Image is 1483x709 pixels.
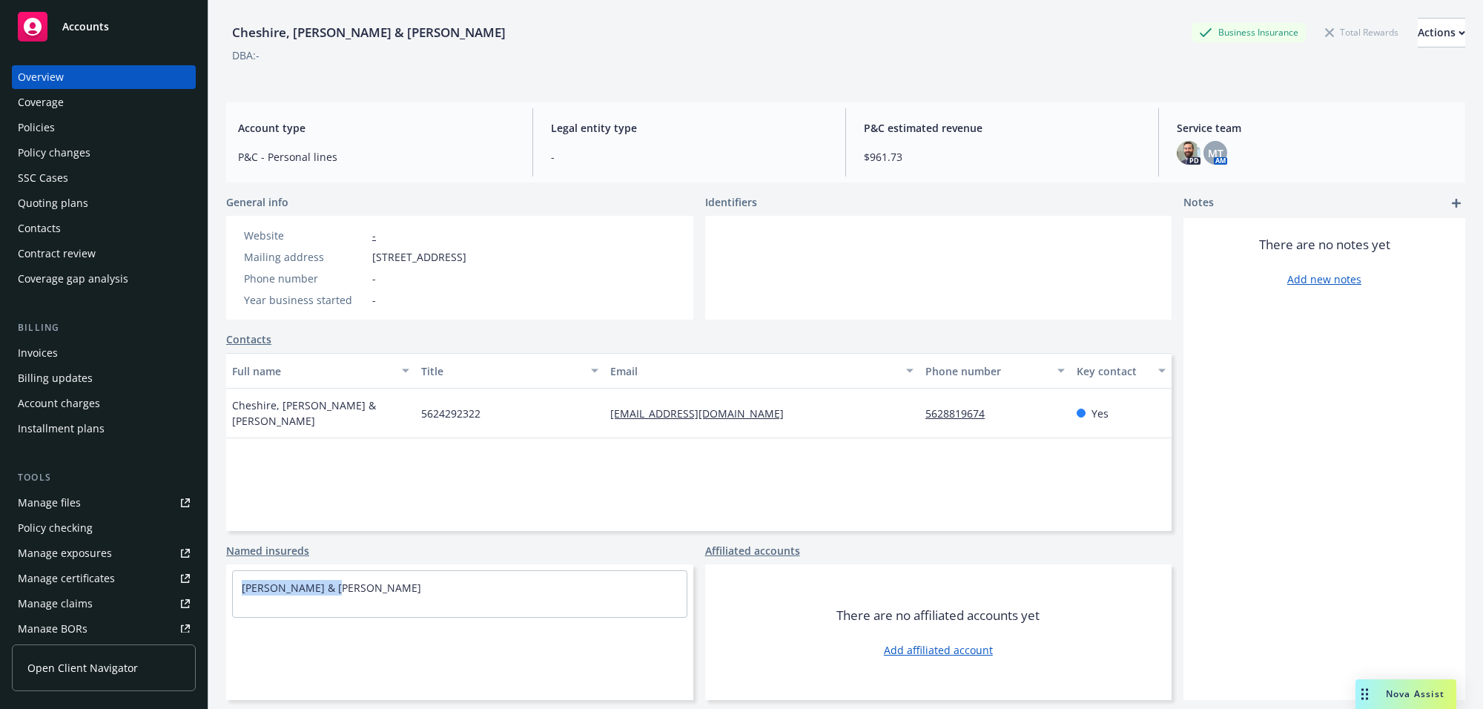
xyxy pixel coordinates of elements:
div: Overview [18,65,64,89]
a: Coverage [12,90,196,114]
a: Contacts [12,217,196,240]
div: Cheshire, [PERSON_NAME] & [PERSON_NAME] [226,23,512,42]
div: Contacts [18,217,61,240]
div: Account charges [18,392,100,415]
div: Manage files [18,491,81,515]
a: Policy changes [12,141,196,165]
a: Coverage gap analysis [12,267,196,291]
a: SSC Cases [12,166,196,190]
span: Nova Assist [1386,687,1444,700]
a: Add new notes [1287,271,1361,287]
div: Coverage [18,90,64,114]
button: Nova Assist [1355,679,1456,709]
a: [PERSON_NAME] & [PERSON_NAME] [242,581,421,595]
a: Installment plans [12,417,196,441]
button: Email [604,353,919,389]
span: Service team [1177,120,1453,136]
a: Manage files [12,491,196,515]
span: P&C - Personal lines [238,149,515,165]
a: 5628819674 [925,406,997,421]
div: Phone number [925,363,1048,379]
span: General info [226,194,288,210]
button: Full name [226,353,415,389]
button: Title [415,353,604,389]
div: Manage certificates [18,567,115,590]
button: Phone number [919,353,1071,389]
span: Open Client Navigator [27,660,138,676]
div: Coverage gap analysis [18,267,128,291]
div: Mailing address [244,249,366,265]
a: Manage claims [12,592,196,616]
div: Billing [12,320,196,335]
a: Contract review [12,242,196,266]
span: Yes [1091,406,1109,421]
span: [STREET_ADDRESS] [372,249,466,265]
a: Manage BORs [12,617,196,641]
span: - [551,149,828,165]
div: Email [610,363,897,379]
div: Quoting plans [18,191,88,215]
div: Drag to move [1355,679,1374,709]
a: Overview [12,65,196,89]
a: Invoices [12,341,196,365]
a: Account charges [12,392,196,415]
span: Account type [238,120,515,136]
div: Policy changes [18,141,90,165]
a: Named insureds [226,543,309,558]
div: Phone number [244,271,366,286]
button: Key contact [1071,353,1172,389]
div: Installment plans [18,417,105,441]
span: Legal entity type [551,120,828,136]
a: Policies [12,116,196,139]
div: Manage exposures [18,541,112,565]
div: Policy checking [18,516,93,540]
span: 5624292322 [421,406,480,421]
div: Contract review [18,242,96,266]
span: Accounts [62,21,109,33]
a: Manage certificates [12,567,196,590]
span: There are no affiliated accounts yet [836,607,1040,624]
div: Policies [18,116,55,139]
div: Key contact [1077,363,1149,379]
a: Contacts [226,332,271,347]
button: Actions [1418,18,1465,47]
span: MT [1208,145,1223,161]
a: Quoting plans [12,191,196,215]
span: $961.73 [864,149,1140,165]
a: - [372,228,376,243]
div: Invoices [18,341,58,365]
a: Manage exposures [12,541,196,565]
div: Actions [1418,19,1465,47]
div: Title [421,363,582,379]
div: Total Rewards [1318,23,1406,42]
div: Billing updates [18,366,93,390]
div: Manage BORs [18,617,87,641]
a: Policy checking [12,516,196,540]
span: There are no notes yet [1259,236,1390,254]
a: [EMAIL_ADDRESS][DOMAIN_NAME] [610,406,796,421]
div: DBA: - [232,47,260,63]
div: SSC Cases [18,166,68,190]
span: Identifiers [705,194,757,210]
a: Billing updates [12,366,196,390]
div: Manage claims [18,592,93,616]
div: Website [244,228,366,243]
span: P&C estimated revenue [864,120,1140,136]
a: add [1447,194,1465,212]
div: Year business started [244,292,366,308]
span: Cheshire, [PERSON_NAME] & [PERSON_NAME] [232,398,409,429]
div: Tools [12,470,196,485]
span: - [372,292,376,308]
img: photo [1177,141,1200,165]
span: - [372,271,376,286]
span: Notes [1183,194,1214,212]
div: Business Insurance [1192,23,1306,42]
a: Accounts [12,6,196,47]
a: Add affiliated account [884,642,993,658]
a: Affiliated accounts [705,543,800,558]
div: Full name [232,363,393,379]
